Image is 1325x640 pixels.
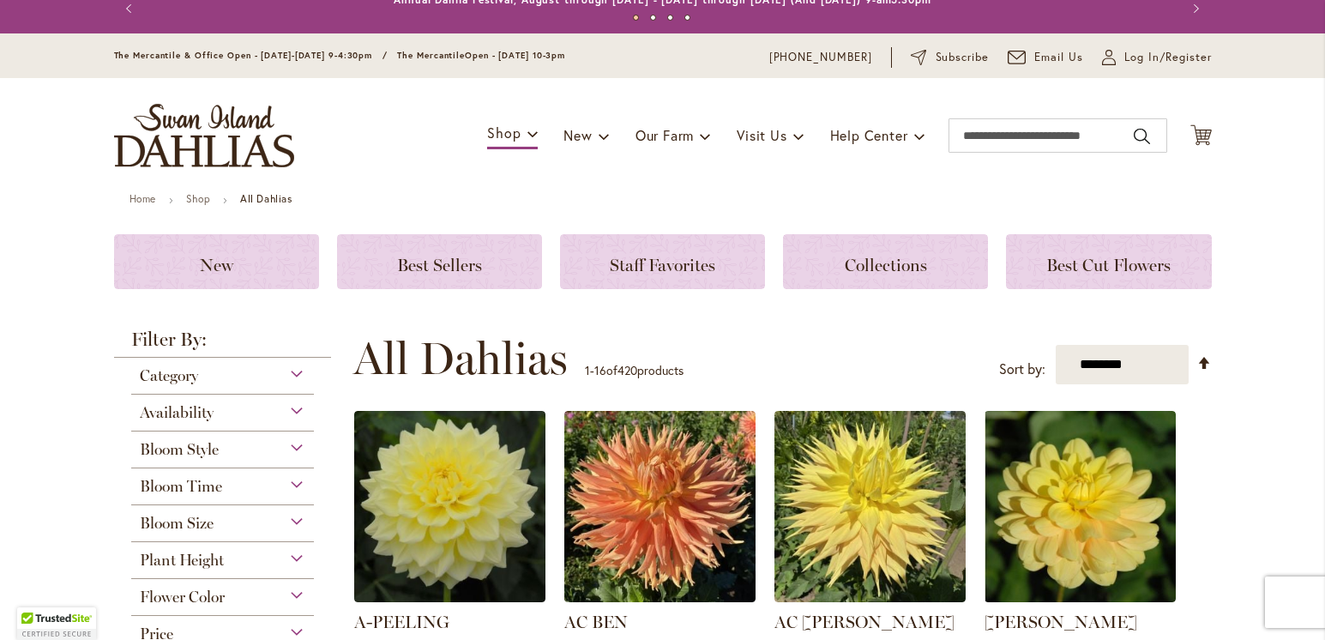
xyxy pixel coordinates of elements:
[354,589,545,606] a: A-Peeling
[354,612,449,632] a: A-PEELING
[585,357,684,384] p: - of products
[140,551,224,570] span: Plant Height
[140,477,222,496] span: Bloom Time
[114,330,332,358] strong: Filter By:
[774,612,955,632] a: AC [PERSON_NAME]
[1102,49,1212,66] a: Log In/Register
[140,514,214,533] span: Bloom Size
[397,255,482,275] span: Best Sellers
[774,589,966,606] a: AC Jeri
[684,15,690,21] button: 4 of 4
[911,49,989,66] a: Subscribe
[594,362,606,378] span: 16
[337,234,542,289] a: Best Sellers
[354,411,545,602] img: A-Peeling
[487,124,521,142] span: Shop
[635,126,694,144] span: Our Farm
[667,15,673,21] button: 3 of 4
[114,234,319,289] a: New
[564,612,628,632] a: AC BEN
[465,50,565,61] span: Open - [DATE] 10-3pm
[13,579,61,627] iframe: Launch Accessibility Center
[783,234,988,289] a: Collections
[650,15,656,21] button: 2 of 4
[774,411,966,602] img: AC Jeri
[610,255,715,275] span: Staff Favorites
[985,411,1176,602] img: AHOY MATEY
[140,403,214,422] span: Availability
[985,612,1137,632] a: [PERSON_NAME]
[564,411,756,602] img: AC BEN
[985,589,1176,606] a: AHOY MATEY
[564,589,756,606] a: AC BEN
[200,255,233,275] span: New
[140,588,225,607] span: Flower Color
[633,15,639,21] button: 1 of 4
[1008,49,1083,66] a: Email Us
[240,192,292,205] strong: All Dahlias
[186,192,210,205] a: Shop
[563,126,592,144] span: New
[737,126,786,144] span: Visit Us
[769,49,873,66] a: [PHONE_NUMBER]
[999,353,1045,385] label: Sort by:
[1046,255,1171,275] span: Best Cut Flowers
[353,333,568,384] span: All Dahlias
[845,255,927,275] span: Collections
[1034,49,1083,66] span: Email Us
[1124,49,1212,66] span: Log In/Register
[936,49,990,66] span: Subscribe
[114,50,466,61] span: The Mercantile & Office Open - [DATE]-[DATE] 9-4:30pm / The Mercantile
[140,366,198,385] span: Category
[114,104,294,167] a: store logo
[617,362,637,378] span: 420
[585,362,590,378] span: 1
[129,192,156,205] a: Home
[140,440,219,459] span: Bloom Style
[560,234,765,289] a: Staff Favorites
[1006,234,1211,289] a: Best Cut Flowers
[830,126,908,144] span: Help Center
